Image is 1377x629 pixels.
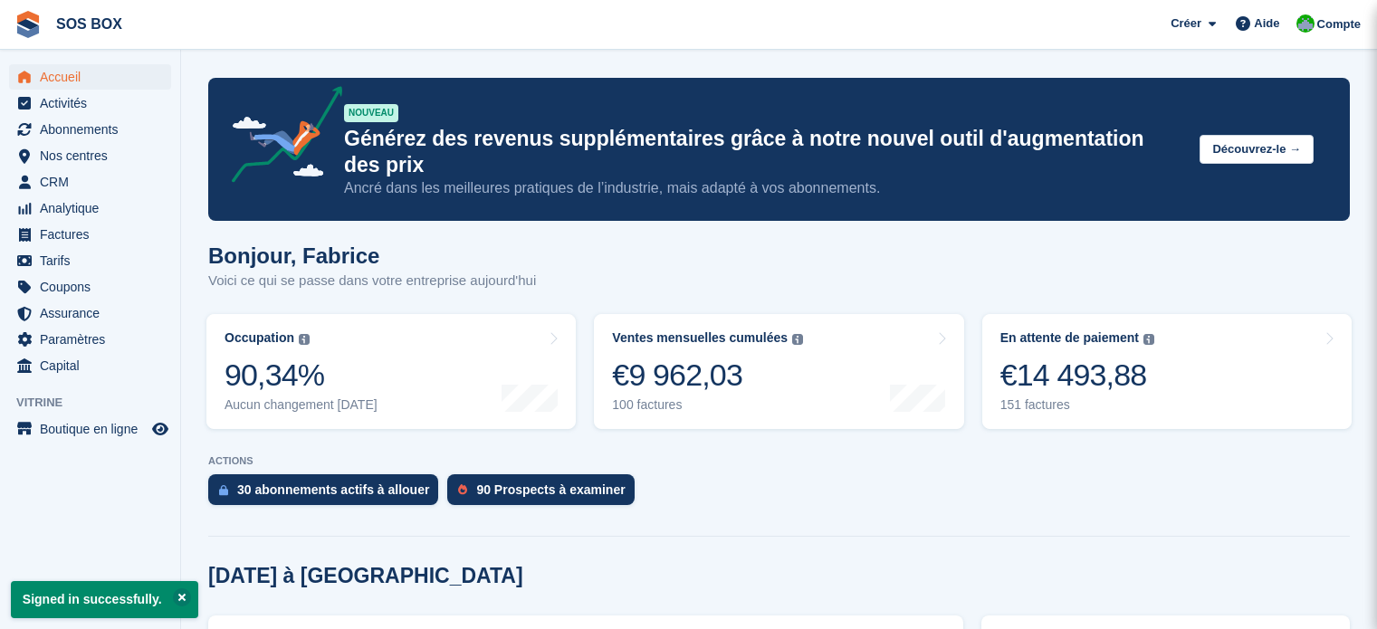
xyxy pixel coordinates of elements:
[1296,14,1315,33] img: Fabrice
[9,248,171,273] a: menu
[208,564,523,588] h2: [DATE] à [GEOGRAPHIC_DATA]
[612,357,803,394] div: €9 962,03
[40,143,148,168] span: Nos centres
[40,248,148,273] span: Tarifs
[9,416,171,442] a: menu
[9,195,171,221] a: menu
[237,482,429,497] div: 30 abonnements actifs à allouer
[792,334,803,345] img: icon-info-grey-7440780725fd019a000dd9b08b2336e03edf1995a4989e88bcd33f0948082b44.svg
[40,169,148,195] span: CRM
[40,327,148,352] span: Paramètres
[1000,357,1154,394] div: €14 493,88
[344,126,1185,178] p: Générez des revenus supplémentaires grâce à notre nouvel outil d'augmentation des prix
[9,64,171,90] a: menu
[149,418,171,440] a: Boutique d'aperçu
[40,416,148,442] span: Boutique en ligne
[9,117,171,142] a: menu
[40,300,148,326] span: Assurance
[14,11,42,38] img: stora-icon-8386f47178a22dfd0bd8f6a31ec36ba5ce8667c1dd55bd0f319d3a0aa187defe.svg
[208,455,1350,467] p: ACTIONS
[208,243,536,268] h1: Bonjour, Fabrice
[344,104,398,122] div: NOUVEAU
[447,474,643,514] a: 90 Prospects à examiner
[1254,14,1279,33] span: Aide
[458,484,467,495] img: prospect-51fa495bee0391a8d652442698ab0144808aea92771e9ea1ae160a38d050c398.svg
[9,327,171,352] a: menu
[612,397,803,413] div: 100 factures
[612,330,788,346] div: Ventes mensuelles cumulées
[1171,14,1201,33] span: Créer
[594,314,963,429] a: Ventes mensuelles cumulées €9 962,03 100 factures
[225,330,294,346] div: Occupation
[9,353,171,378] a: menu
[9,169,171,195] a: menu
[40,274,148,300] span: Coupons
[1000,397,1154,413] div: 151 factures
[982,314,1352,429] a: En attente de paiement €14 493,88 151 factures
[208,271,536,291] p: Voici ce qui se passe dans votre entreprise aujourd'hui
[1200,135,1314,165] button: Découvrez-le →
[9,222,171,247] a: menu
[40,117,148,142] span: Abonnements
[208,474,447,514] a: 30 abonnements actifs à allouer
[40,195,148,221] span: Analytique
[1000,330,1139,346] div: En attente de paiement
[9,274,171,300] a: menu
[49,9,129,39] a: SOS BOX
[9,143,171,168] a: menu
[206,314,576,429] a: Occupation 90,34% Aucun changement [DATE]
[40,64,148,90] span: Accueil
[219,484,228,496] img: active_subscription_to_allocate_icon-d502201f5373d7db506a760aba3b589e785aa758c864c3986d89f69b8ff3...
[216,86,343,189] img: price-adjustments-announcement-icon-8257ccfd72463d97f412b2fc003d46551f7dbcb40ab6d574587a9cd5c0d94...
[225,357,378,394] div: 90,34%
[225,397,378,413] div: Aucun changement [DATE]
[11,581,198,618] p: Signed in successfully.
[16,394,180,412] span: Vitrine
[1317,15,1361,33] span: Compte
[40,91,148,116] span: Activités
[40,353,148,378] span: Capital
[9,91,171,116] a: menu
[9,300,171,326] a: menu
[344,178,1185,198] p: Ancré dans les meilleures pratiques de l’industrie, mais adapté à vos abonnements.
[299,334,310,345] img: icon-info-grey-7440780725fd019a000dd9b08b2336e03edf1995a4989e88bcd33f0948082b44.svg
[1143,334,1154,345] img: icon-info-grey-7440780725fd019a000dd9b08b2336e03edf1995a4989e88bcd33f0948082b44.svg
[476,482,625,497] div: 90 Prospects à examiner
[40,222,148,247] span: Factures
